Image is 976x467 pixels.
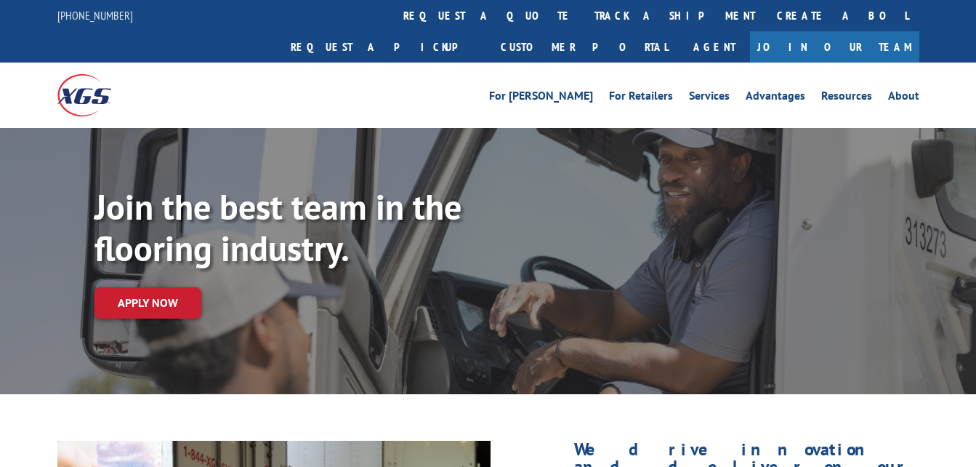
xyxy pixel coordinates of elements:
[609,90,673,106] a: For Retailers
[94,184,461,271] strong: Join the best team in the flooring industry.
[94,287,201,319] a: Apply now
[679,31,750,63] a: Agent
[490,31,679,63] a: Customer Portal
[821,90,872,106] a: Resources
[689,90,730,106] a: Services
[750,31,919,63] a: Join Our Team
[746,90,805,106] a: Advantages
[888,90,919,106] a: About
[57,8,133,23] a: [PHONE_NUMBER]
[280,31,490,63] a: Request a pickup
[489,90,593,106] a: For [PERSON_NAME]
